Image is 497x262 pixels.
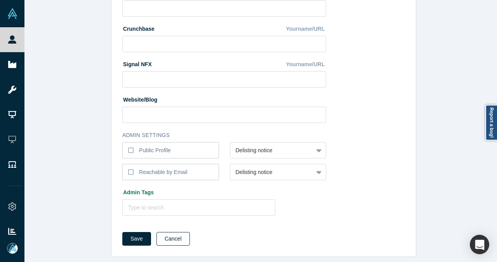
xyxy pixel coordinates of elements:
label: Crunchbase [122,22,155,33]
div: Public Profile [139,146,171,155]
label: Website/Blog [122,93,157,104]
label: Admin Tags [122,186,326,197]
img: Mia Scott's Account [7,243,18,254]
img: Alchemist Vault Logo [7,8,18,19]
div: Yourname/URL [286,22,326,36]
h3: Admin Settings [122,131,326,139]
label: Signal NFX [122,58,152,69]
div: Reachable by Email [139,168,188,176]
a: Report a bug! [485,105,497,141]
div: Yourname/URL [286,58,326,71]
button: Cancel [156,232,190,246]
button: Save [122,232,151,246]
